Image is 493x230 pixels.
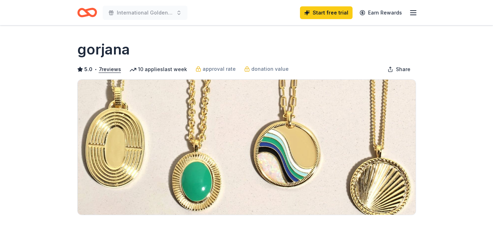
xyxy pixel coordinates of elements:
[244,65,289,73] a: donation value
[382,62,416,76] button: Share
[84,65,92,74] span: 5.0
[251,65,289,73] span: donation value
[196,65,236,73] a: approval rate
[203,65,236,73] span: approval rate
[300,6,353,19] a: Start free trial
[117,8,173,17] span: International Golden Compass Gala and Auction
[355,6,406,19] a: Earn Rewards
[77,40,130,59] h1: gorjana
[94,67,97,72] span: •
[130,65,187,74] div: 10 applies last week
[77,4,97,21] a: Home
[78,80,416,215] img: Image for gorjana
[396,65,410,74] span: Share
[99,65,121,74] button: 7reviews
[103,6,187,20] button: International Golden Compass Gala and Auction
